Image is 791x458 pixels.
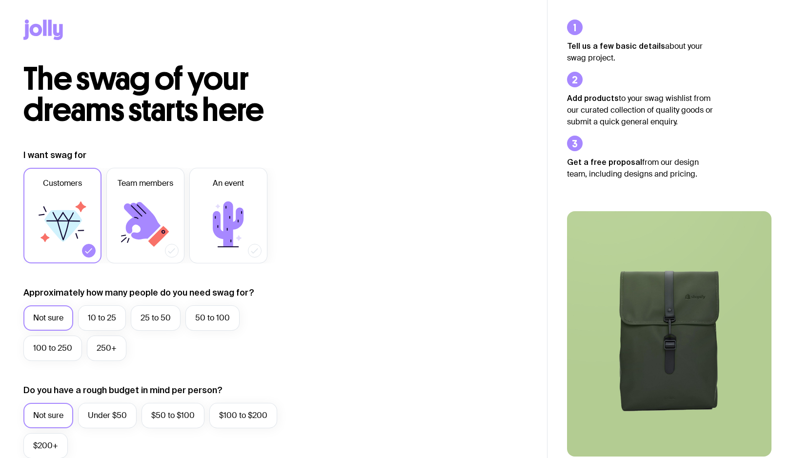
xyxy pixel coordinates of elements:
p: to your swag wishlist from our curated collection of quality goods or submit a quick general enqu... [567,92,713,128]
span: Team members [118,178,173,189]
span: Customers [43,178,82,189]
label: Not sure [23,305,73,331]
label: 25 to 50 [131,305,181,331]
p: from our design team, including designs and pricing. [567,156,713,180]
label: $50 to $100 [142,403,204,428]
label: I want swag for [23,149,86,161]
p: about your swag project. [567,40,713,64]
span: The swag of your dreams starts here [23,60,264,129]
label: 100 to 250 [23,336,82,361]
strong: Get a free proposal [567,158,642,166]
strong: Tell us a few basic details [567,41,665,50]
label: Do you have a rough budget in mind per person? [23,384,223,396]
label: Approximately how many people do you need swag for? [23,287,254,299]
label: 250+ [87,336,126,361]
label: Not sure [23,403,73,428]
label: 10 to 25 [78,305,126,331]
span: An event [213,178,244,189]
label: 50 to 100 [185,305,240,331]
label: Under $50 [78,403,137,428]
strong: Add products [567,94,619,102]
label: $100 to $200 [209,403,277,428]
